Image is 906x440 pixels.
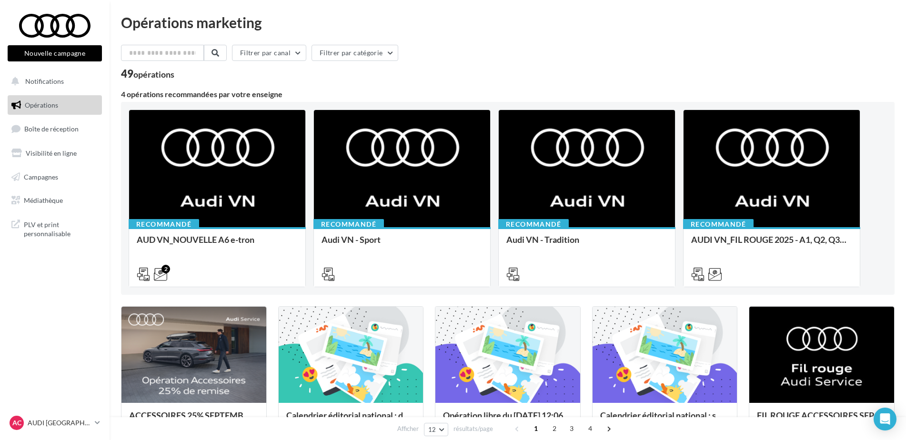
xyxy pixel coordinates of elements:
span: 1 [528,421,544,436]
a: Médiathèque [6,190,104,210]
div: ACCESSOIRES 25% SEPTEMBRE - AUDI SERVICE [129,410,259,430]
div: Opérations marketing [121,15,895,30]
div: Calendrier éditorial national : semaine du 25.08 au 31.08 [600,410,730,430]
span: Afficher [397,424,419,433]
div: Calendrier éditorial national : du 02.09 au 03.09 [286,410,416,430]
a: Campagnes [6,167,104,187]
span: 2 [547,421,562,436]
span: AC [12,418,21,428]
span: 3 [564,421,579,436]
button: Nouvelle campagne [8,45,102,61]
div: 2 [161,265,170,273]
span: Visibilité en ligne [26,149,77,157]
div: Open Intercom Messenger [874,408,896,430]
button: Filtrer par canal [232,45,306,61]
p: AUDI [GEOGRAPHIC_DATA] [28,418,91,428]
div: 4 opérations recommandées par votre enseigne [121,90,895,98]
div: FIL ROUGE ACCESSOIRES SEPTEMBRE - AUDI SERVICE [757,410,886,430]
a: Boîte de réception [6,119,104,139]
button: 12 [424,423,448,436]
span: Campagnes [24,172,58,180]
div: AUDI VN_FIL ROUGE 2025 - A1, Q2, Q3, Q5 et Q4 e-tron [691,235,852,254]
a: Visibilité en ligne [6,143,104,163]
a: Opérations [6,95,104,115]
div: Recommandé [683,219,754,230]
button: Notifications [6,71,100,91]
div: Recommandé [129,219,199,230]
a: PLV et print personnalisable [6,214,104,242]
button: Filtrer par catégorie [312,45,398,61]
div: 49 [121,69,174,79]
div: Opération libre du [DATE] 12:06 [443,410,573,430]
span: 4 [583,421,598,436]
div: Recommandé [498,219,569,230]
div: opérations [133,70,174,79]
div: AUD VN_NOUVELLE A6 e-tron [137,235,298,254]
div: Audi VN - Tradition [506,235,667,254]
span: Boîte de réception [24,125,79,133]
div: Audi VN - Sport [322,235,483,244]
span: Opérations [25,101,58,109]
span: Notifications [25,77,64,85]
a: AC AUDI [GEOGRAPHIC_DATA] [8,414,102,432]
span: Médiathèque [24,196,63,204]
span: PLV et print personnalisable [24,218,98,239]
span: 12 [428,426,436,433]
div: Recommandé [313,219,384,230]
span: résultats/page [453,424,493,433]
